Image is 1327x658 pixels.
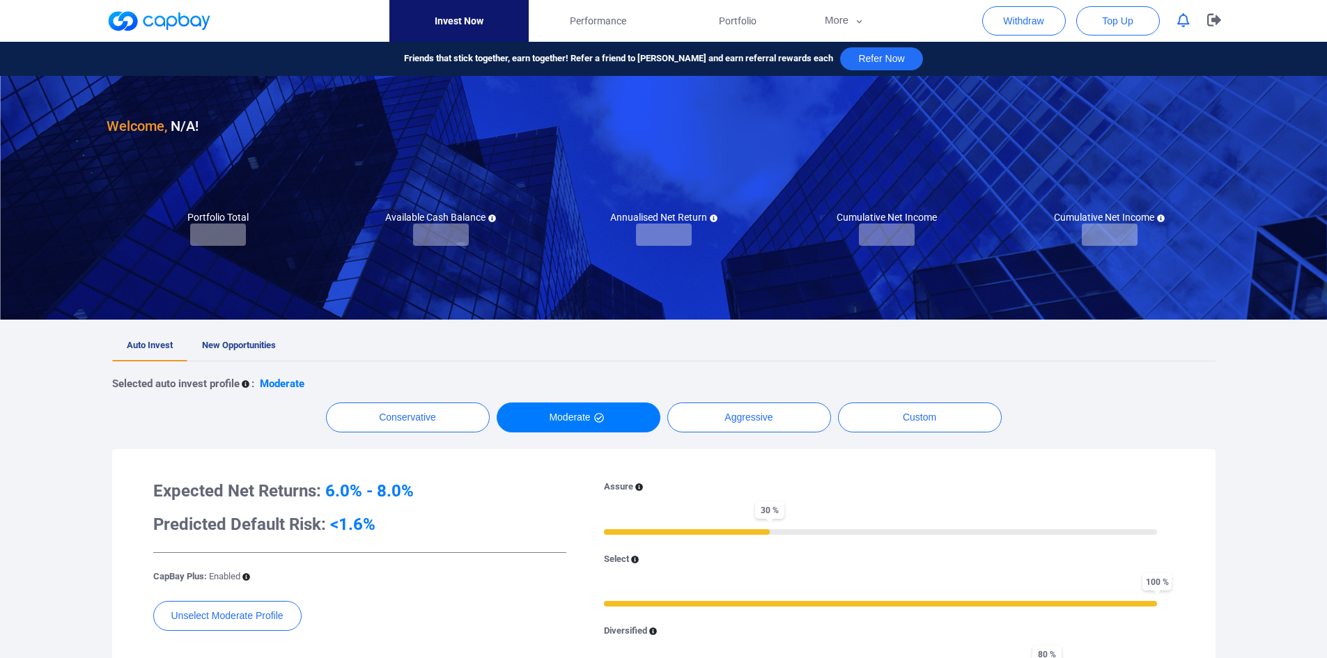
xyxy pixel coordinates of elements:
[719,13,756,29] span: Portfolio
[209,571,240,581] span: Enabled
[755,501,784,519] span: 30 %
[187,211,249,224] h5: Portfolio Total
[604,552,629,567] p: Select
[107,118,167,134] span: Welcome,
[1076,6,1160,36] button: Top Up
[570,13,626,29] span: Performance
[604,624,647,639] p: Diversified
[325,481,414,501] span: 6.0% - 8.0%
[610,211,717,224] h5: Annualised Net Return
[202,340,276,350] span: New Opportunities
[604,480,633,494] p: Assure
[330,515,375,534] span: <1.6%
[127,340,173,350] span: Auto Invest
[385,211,496,224] h5: Available Cash Balance
[1102,14,1133,28] span: Top Up
[1142,573,1172,590] span: 100 %
[982,6,1066,36] button: Withdraw
[840,47,922,70] button: Refer Now
[153,513,566,535] h3: Predicted Default Risk:
[153,480,566,502] h3: Expected Net Returns:
[326,402,490,432] button: Conservative
[667,402,831,432] button: Aggressive
[1054,211,1165,224] h5: Cumulative Net Income
[251,375,254,392] p: :
[112,375,240,392] p: Selected auto invest profile
[838,402,1002,432] button: Custom
[260,375,304,392] p: Moderate
[107,115,199,137] h3: N/A !
[497,402,660,432] button: Moderate
[153,601,302,631] button: Unselect Moderate Profile
[837,211,937,224] h5: Cumulative Net Income
[404,52,833,66] span: Friends that stick together, earn together! Refer a friend to [PERSON_NAME] and earn referral rew...
[153,570,240,584] p: CapBay Plus:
